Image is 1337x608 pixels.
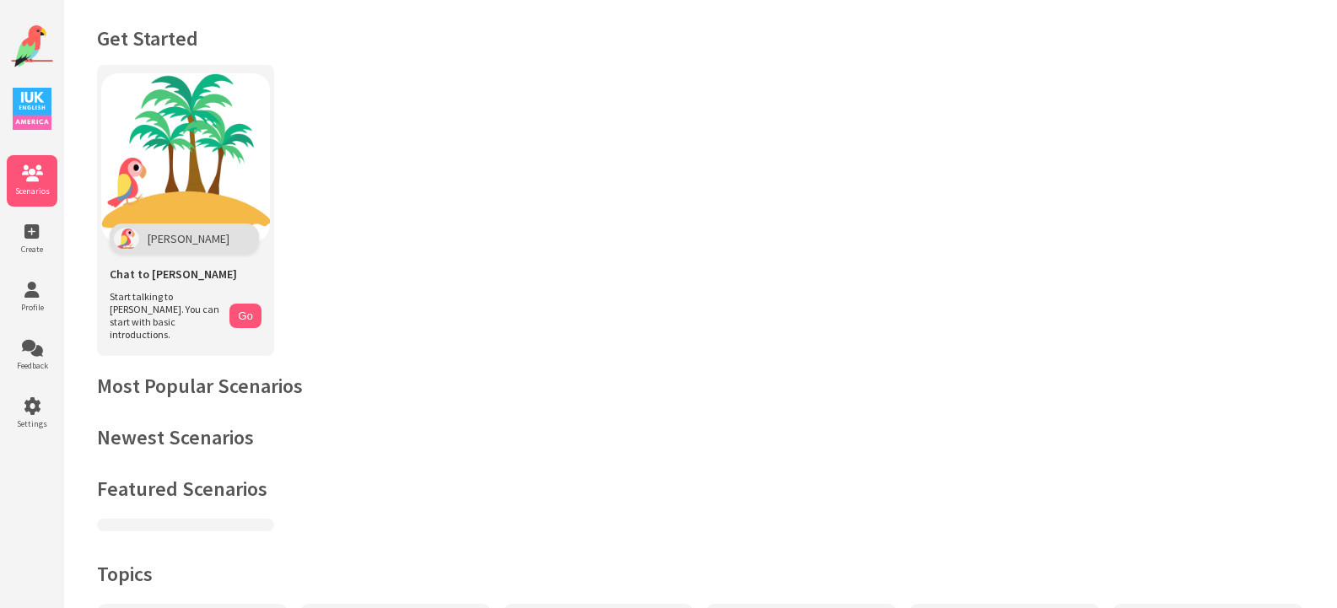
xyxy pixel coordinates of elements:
span: Chat to [PERSON_NAME] [110,266,237,282]
button: Go [229,304,261,328]
h2: Featured Scenarios [97,476,1303,502]
img: Chat with Polly [101,73,270,242]
img: IUK Logo [13,88,51,130]
span: [PERSON_NAME] [148,231,229,246]
span: Scenarios [7,186,57,196]
h2: Topics [97,561,1303,587]
span: Create [7,244,57,255]
span: Settings [7,418,57,429]
h2: Most Popular Scenarios [97,373,1303,399]
span: Start talking to [PERSON_NAME]. You can start with basic introductions. [110,290,221,341]
span: Profile [7,302,57,313]
img: Website Logo [11,25,53,67]
h2: Newest Scenarios [97,424,1303,450]
span: Feedback [7,360,57,371]
h1: Get Started [97,25,1303,51]
img: Polly [114,228,139,250]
